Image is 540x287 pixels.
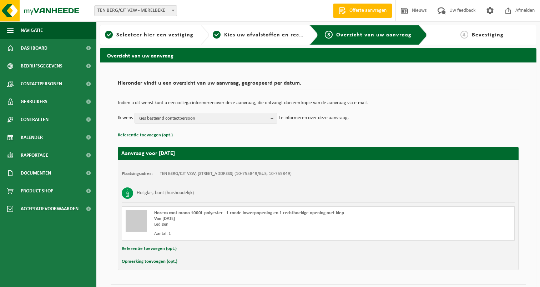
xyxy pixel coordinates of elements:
[154,211,344,215] span: Horeca cont mono 1000L polyester - 1 ronde inwerpopening en 1 rechthoekige opening met klep
[160,171,292,177] td: TEN BERG/CJT VZW, [STREET_ADDRESS] (10-755849/BUS, 10-755849)
[116,32,193,38] span: Selecteer hier een vestiging
[118,113,133,124] p: Ik wens
[118,80,519,90] h2: Hieronder vindt u een overzicht van uw aanvraag, gegroepeerd per datum.
[21,57,62,75] span: Bedrijfsgegevens
[122,257,177,266] button: Opmerking toevoegen (opt.)
[105,31,113,39] span: 1
[224,32,322,38] span: Kies uw afvalstoffen en recipiënten
[213,31,221,39] span: 2
[154,222,347,227] div: Ledigen
[138,113,268,124] span: Kies bestaand contactpersoon
[213,31,304,39] a: 2Kies uw afvalstoffen en recipiënten
[4,271,119,287] iframe: chat widget
[279,113,349,124] p: te informeren over deze aanvraag.
[122,171,153,176] strong: Plaatsingsadres:
[121,151,175,156] strong: Aanvraag voor [DATE]
[118,131,173,140] button: Referentie toevoegen (opt.)
[104,31,195,39] a: 1Selecteer hier een vestiging
[325,31,333,39] span: 3
[21,111,49,129] span: Contracten
[21,164,51,182] span: Documenten
[154,216,175,221] strong: Van [DATE]
[333,4,392,18] a: Offerte aanvragen
[118,101,519,106] p: Indien u dit wenst kunt u een collega informeren over deze aanvraag, die ontvangt dan een kopie v...
[336,32,412,38] span: Overzicht van uw aanvraag
[21,146,48,164] span: Rapportage
[135,113,277,124] button: Kies bestaand contactpersoon
[472,32,504,38] span: Bevestiging
[137,187,194,199] h3: Hol glas, bont (huishoudelijk)
[21,39,47,57] span: Dashboard
[95,6,177,16] span: TEN BERG/CJT VZW - MERELBEKE
[21,21,43,39] span: Navigatie
[460,31,468,39] span: 4
[21,200,79,218] span: Acceptatievoorwaarden
[21,75,62,93] span: Contactpersonen
[21,93,47,111] span: Gebruikers
[21,129,43,146] span: Kalender
[154,231,347,237] div: Aantal: 1
[21,182,53,200] span: Product Shop
[100,48,536,62] h2: Overzicht van uw aanvraag
[94,5,177,16] span: TEN BERG/CJT VZW - MERELBEKE
[348,7,388,14] span: Offerte aanvragen
[122,244,177,253] button: Referentie toevoegen (opt.)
